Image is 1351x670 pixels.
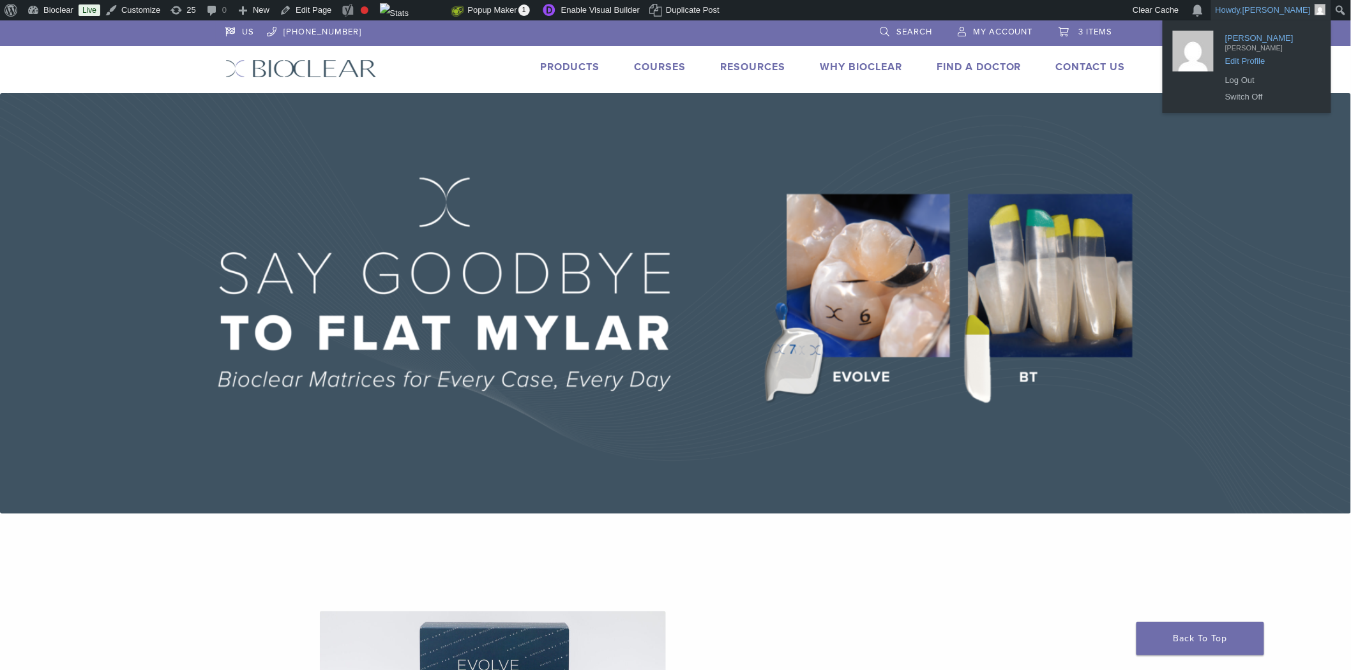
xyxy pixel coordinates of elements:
img: Bioclear [225,59,377,78]
div: Focus keyphrase not set [361,6,368,14]
span: [PERSON_NAME] [1225,28,1315,40]
span: [PERSON_NAME] [1242,5,1311,15]
a: 3 items [1059,20,1113,40]
a: Log Out [1219,72,1321,89]
a: Back To Top [1136,622,1264,655]
img: Views over 48 hours. Click for more Jetpack Stats. [380,3,451,19]
a: Why Bioclear [820,61,902,73]
a: US [225,20,254,40]
span: My Account [973,27,1033,37]
span: 1 [518,4,530,16]
ul: Howdy, Tanya Copeman [1163,20,1331,113]
a: [PHONE_NUMBER] [267,20,361,40]
span: Edit Profile [1225,51,1315,63]
a: Products [540,61,600,73]
a: Find A Doctor [937,61,1022,73]
span: 3 items [1079,27,1113,37]
a: Resources [720,61,785,73]
span: [PERSON_NAME] [1225,40,1315,51]
a: Switch Off [1219,89,1321,105]
span: Search [896,27,932,37]
a: Live [79,4,100,16]
a: My Account [958,20,1033,40]
a: Courses [634,61,686,73]
a: Search [880,20,932,40]
a: Contact Us [1056,61,1126,73]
